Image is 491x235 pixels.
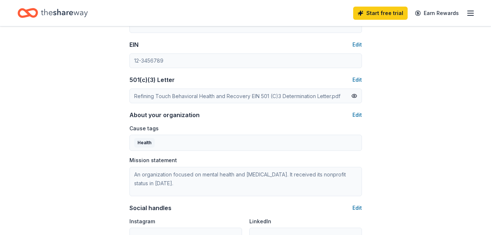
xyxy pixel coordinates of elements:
div: About your organization [129,111,200,119]
textarea: An organization focused on mental health and [MEDICAL_DATA]. It received its nonprofit status in ... [129,167,362,196]
a: Earn Rewards [411,7,463,20]
button: Edit [352,111,362,119]
div: 501(c)(3) Letter [129,75,175,84]
button: Edit [352,204,362,212]
input: 12-3456789 [129,53,362,68]
div: Refining Touch Behavioral Health and Recovery EIN 501 (C)3 Determination Letter.pdf [134,92,340,100]
div: Health [134,138,155,148]
label: LinkedIn [249,218,271,225]
button: Health [129,135,362,151]
button: Edit [352,75,362,84]
label: Mission statement [129,157,177,164]
div: EIN [129,40,139,49]
a: Start free trial [353,7,408,20]
button: Edit [352,40,362,49]
div: Social handles [129,204,171,212]
label: Instagram [129,218,155,225]
label: Cause tags [129,125,159,132]
a: Home [18,4,88,22]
